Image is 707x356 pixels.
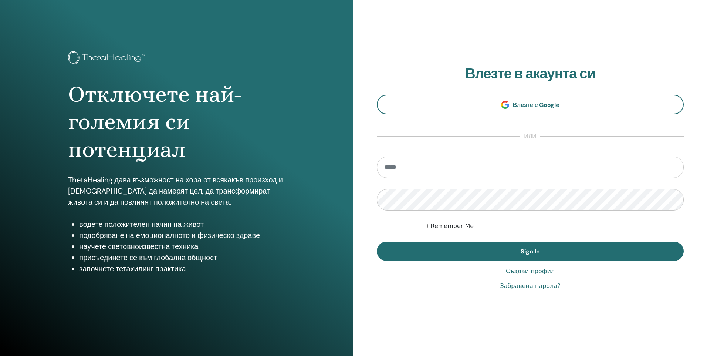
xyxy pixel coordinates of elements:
[500,282,560,290] a: Забравена парола?
[431,222,474,231] label: Remember Me
[79,252,285,263] li: присъединете се към глобална общност
[521,248,540,255] span: Sign In
[68,81,285,163] h1: Отключете най-големия си потенциал
[423,222,684,231] div: Keep me authenticated indefinitely or until I manually logout
[377,242,684,261] button: Sign In
[79,263,285,274] li: започнете тетахилинг практика
[79,241,285,252] li: научете световноизвестна техника
[377,66,684,83] h2: Влезте в акаунта си
[520,132,540,141] span: или
[506,267,555,276] a: Създай профил
[79,230,285,241] li: подобряване на емоционалното и физическо здраве
[377,95,684,114] a: Влезте с Google
[68,174,285,208] p: ThetaHealing дава възможност на хора от всякакъв произход и [DEMOGRAPHIC_DATA] да намерят цел, да...
[513,101,560,109] span: Влезте с Google
[79,219,285,230] li: водете положителен начин на живот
